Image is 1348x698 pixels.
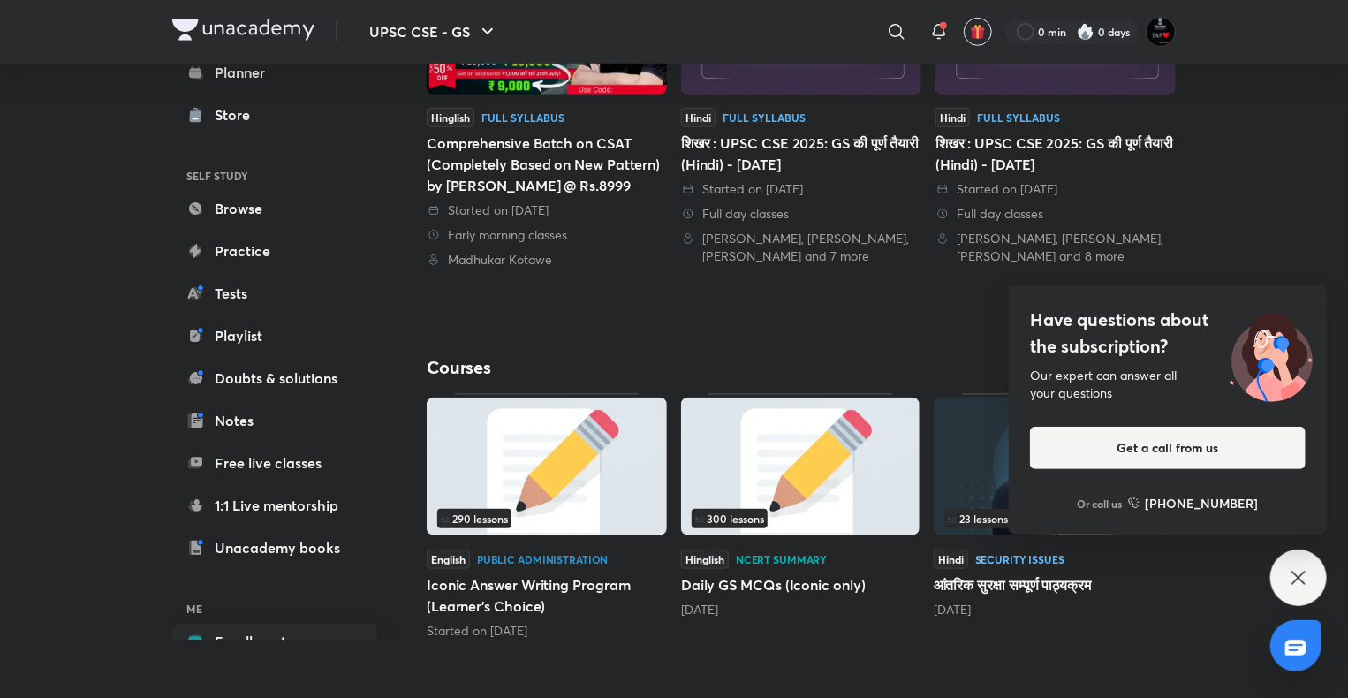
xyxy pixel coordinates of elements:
[681,550,729,569] span: Hinglish
[944,509,1163,528] div: left
[427,622,667,640] div: Started on Sep 25
[1030,427,1306,469] button: Get a call from us
[481,112,564,123] div: Full Syllabus
[681,180,921,198] div: Started on 17 Aug 2024
[172,594,377,624] h6: ME
[172,191,377,226] a: Browse
[172,97,377,133] a: Store
[681,108,716,127] span: Hindi
[437,509,656,528] div: left
[934,393,1174,618] div: आंतरिक सुरक्षा सम्पूर्ण पाठ्यक्रम
[441,513,508,524] span: 290 lessons
[692,509,909,528] div: left
[736,554,827,565] div: NCERT Summary
[172,55,377,90] a: Planner
[681,133,921,175] div: शिखर : UPSC CSE 2025: GS की पूर्ण तैयारी (Hindi) - [DATE]
[681,230,921,265] div: Sanjeev Yadav, Anuj Garg, Varun Pachauri and 7 more
[681,393,920,618] div: Daily GS MCQs (Iconic only)
[723,112,806,123] div: Full Syllabus
[427,398,667,535] img: Thumbnail
[977,112,1060,123] div: Full Syllabus
[172,161,377,191] h6: SELF STUDY
[172,276,377,311] a: Tests
[935,108,970,127] span: Hindi
[1030,367,1306,402] div: Our expert can answer all your questions
[1078,496,1123,512] p: Or call us
[427,108,474,127] span: Hinglish
[427,356,801,379] h4: Courses
[427,133,667,196] div: Comprehensive Batch on CSAT (Completely Based on New Pattern) by [PERSON_NAME] @ Rs.8999
[172,624,377,659] a: Enrollments
[172,233,377,269] a: Practice
[934,601,1174,618] div: 12 days ago
[437,509,656,528] div: infosection
[692,509,909,528] div: infocontainer
[172,19,314,45] a: Company Logo
[1128,494,1259,512] a: [PHONE_NUMBER]
[427,574,667,617] h5: Iconic Answer Writing Program (Learner's Choice)
[1146,494,1259,512] h6: [PHONE_NUMBER]
[172,530,377,565] a: Unacademy books
[964,18,992,46] button: avatar
[172,403,377,438] a: Notes
[437,509,656,528] div: infocontainer
[935,180,1176,198] div: Started on 7 Aug 2024
[477,554,608,565] div: Public Administration
[935,230,1176,265] div: Sanjeev Yadav, Anuj Garg, Ankit Kumar and 8 more
[681,574,920,596] h5: Daily GS MCQs (Iconic only)
[172,19,314,41] img: Company Logo
[427,550,470,569] span: English
[427,201,667,219] div: Started on 25 Jul 2024
[359,14,509,49] button: UPSC CSE - GS
[172,445,377,481] a: Free live classes
[944,509,1163,528] div: infosection
[427,393,667,639] div: Iconic Answer Writing Program (Learner's Choice)
[934,550,968,569] span: Hindi
[172,318,377,353] a: Playlist
[935,205,1176,223] div: Full day classes
[948,513,1008,524] span: 23 lessons
[970,24,986,40] img: avatar
[427,226,667,244] div: Early morning classes
[695,513,764,524] span: 300 lessons
[427,251,667,269] div: Madhukar Kotawe
[692,509,909,528] div: infosection
[681,205,921,223] div: Full day classes
[934,574,1174,596] h5: आंतरिक सुरक्षा सम्पूर्ण पाठ्यक्रम
[681,601,920,618] div: 2 days ago
[172,360,377,396] a: Doubts & solutions
[681,398,920,535] img: Thumbnail
[1030,307,1306,360] h4: Have questions about the subscription?
[935,133,1176,175] div: शिखर : UPSC CSE 2025: GS की पूर्ण तैयारी (Hindi) - [DATE]
[944,509,1163,528] div: infocontainer
[975,554,1064,565] div: Security Issues
[934,398,1174,535] img: Thumbnail
[1215,307,1327,402] img: ttu_illustration_new.svg
[1146,17,1176,47] img: abhishek kumar
[172,488,377,523] a: 1:1 Live mentorship
[215,104,261,125] div: Store
[1077,23,1094,41] img: streak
